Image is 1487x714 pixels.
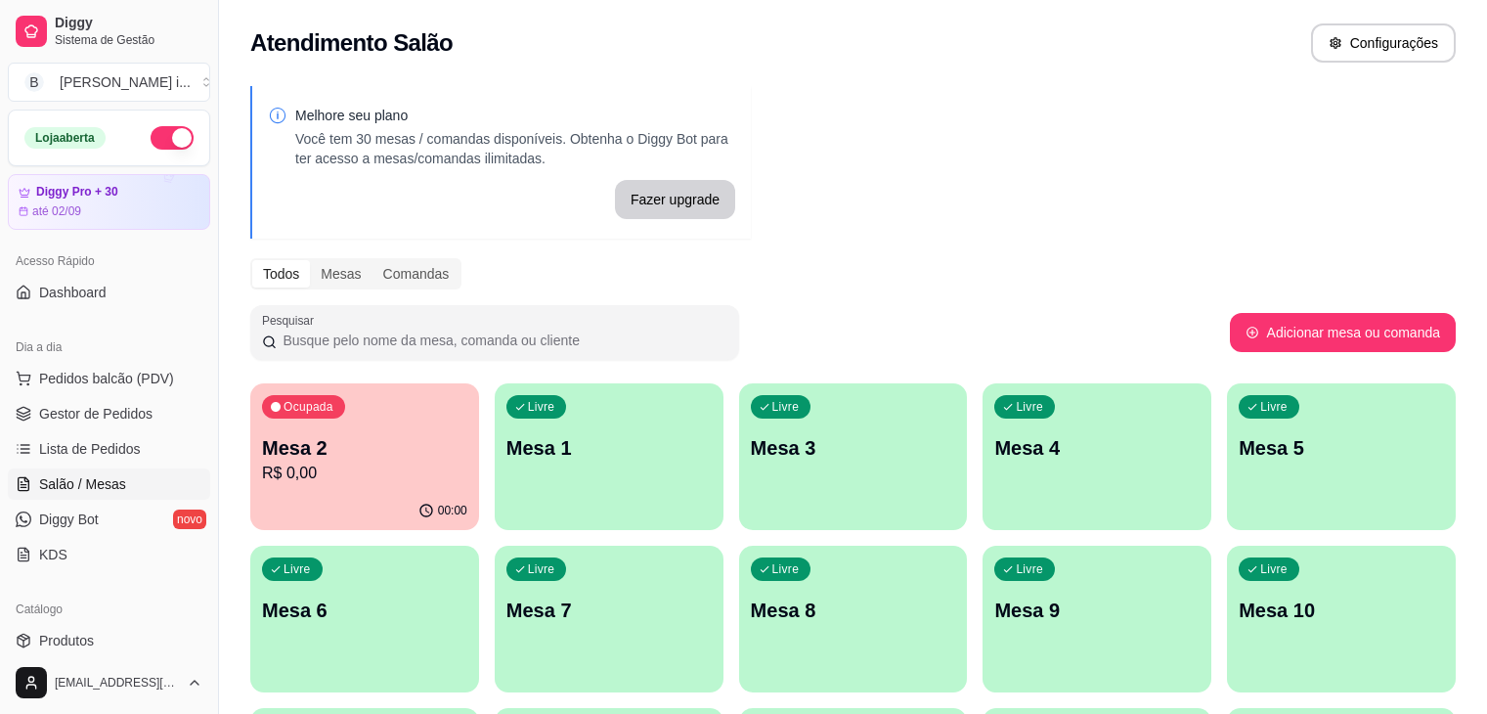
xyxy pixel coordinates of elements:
[372,260,460,288] div: Comandas
[39,283,107,302] span: Dashboard
[60,72,191,92] div: [PERSON_NAME] i ...
[250,27,453,59] h2: Atendimento Salão
[8,332,210,363] div: Dia a dia
[250,383,479,530] button: OcupadaMesa 2R$ 0,0000:00
[8,245,210,277] div: Acesso Rápido
[284,561,311,577] p: Livre
[8,659,210,706] button: [EMAIL_ADDRESS][DOMAIN_NAME]
[1227,546,1456,692] button: LivreMesa 10
[8,174,210,230] a: Diggy Pro + 30até 02/09
[32,203,81,219] article: até 02/09
[739,383,968,530] button: LivreMesa 3
[24,127,106,149] div: Loja aberta
[1016,561,1043,577] p: Livre
[1227,383,1456,530] button: LivreMesa 5
[55,32,202,48] span: Sistema de Gestão
[39,369,174,388] span: Pedidos balcão (PDV)
[295,106,735,125] p: Melhore seu plano
[438,503,467,518] p: 00:00
[151,126,194,150] button: Alterar Status
[8,8,210,55] a: DiggySistema de Gestão
[250,546,479,692] button: LivreMesa 6
[528,561,555,577] p: Livre
[772,561,800,577] p: Livre
[1239,434,1444,462] p: Mesa 5
[528,399,555,415] p: Livre
[310,260,372,288] div: Mesas
[39,439,141,459] span: Lista de Pedidos
[506,434,712,462] p: Mesa 1
[1016,399,1043,415] p: Livre
[994,597,1200,624] p: Mesa 9
[39,510,99,529] span: Diggy Bot
[1260,399,1288,415] p: Livre
[36,185,118,200] article: Diggy Pro + 30
[8,539,210,570] a: KDS
[1260,561,1288,577] p: Livre
[277,331,727,350] input: Pesquisar
[39,545,67,564] span: KDS
[495,546,723,692] button: LivreMesa 7
[39,404,153,424] span: Gestor de Pedidos
[772,399,800,415] p: Livre
[295,129,735,168] p: Você tem 30 mesas / comandas disponíveis. Obtenha o Diggy Bot para ter acesso a mesas/comandas il...
[262,462,467,485] p: R$ 0,00
[751,434,956,462] p: Mesa 3
[506,597,712,624] p: Mesa 7
[615,180,735,219] button: Fazer upgrade
[739,546,968,692] button: LivreMesa 8
[8,594,210,625] div: Catálogo
[1230,313,1456,352] button: Adicionar mesa ou comanda
[983,546,1211,692] button: LivreMesa 9
[8,504,210,535] a: Diggy Botnovo
[8,363,210,394] button: Pedidos balcão (PDV)
[994,434,1200,462] p: Mesa 4
[8,63,210,102] button: Select a team
[983,383,1211,530] button: LivreMesa 4
[8,277,210,308] a: Dashboard
[751,597,956,624] p: Mesa 8
[8,398,210,429] a: Gestor de Pedidos
[39,631,94,650] span: Produtos
[24,72,44,92] span: B
[1239,597,1444,624] p: Mesa 10
[55,15,202,32] span: Diggy
[262,312,321,329] label: Pesquisar
[8,625,210,656] a: Produtos
[252,260,310,288] div: Todos
[8,469,210,500] a: Salão / Mesas
[39,474,126,494] span: Salão / Mesas
[8,433,210,465] a: Lista de Pedidos
[1311,23,1456,63] button: Configurações
[262,434,467,462] p: Mesa 2
[284,399,333,415] p: Ocupada
[262,597,467,624] p: Mesa 6
[55,675,179,691] span: [EMAIL_ADDRESS][DOMAIN_NAME]
[495,383,723,530] button: LivreMesa 1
